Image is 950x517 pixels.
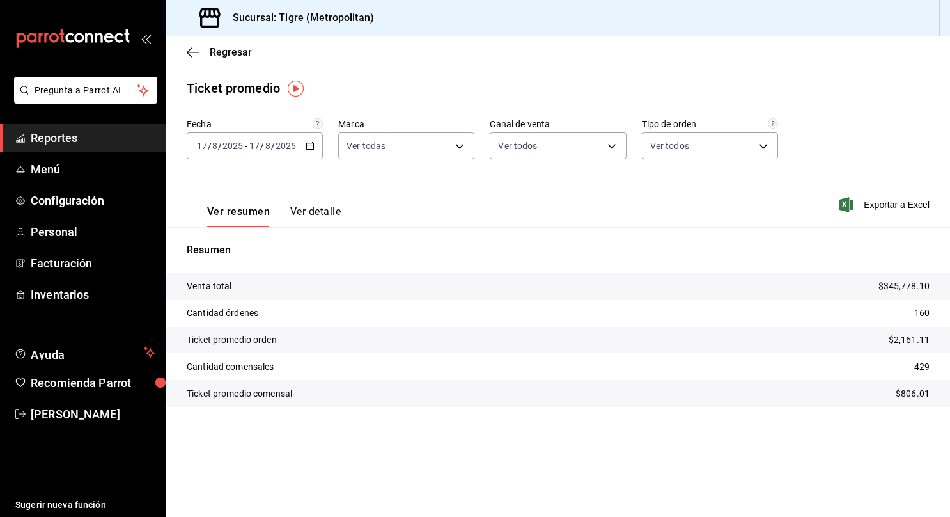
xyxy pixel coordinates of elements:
[9,93,157,106] a: Pregunta a Parrot AI
[642,120,778,129] label: Tipo de orden
[207,205,270,227] button: Ver resumen
[31,345,139,360] span: Ayuda
[290,205,341,227] button: Ver detalle
[31,374,155,392] span: Recomienda Parrot
[187,120,323,129] label: Fecha
[768,118,778,129] svg: Todas las órdenes contabilizan 1 comensal a excepción de órdenes de mesa con comensales obligator...
[208,141,212,151] span: /
[187,306,258,320] p: Cantidad órdenes
[31,406,155,423] span: [PERSON_NAME]
[490,120,626,129] label: Canal de venta
[275,141,297,151] input: ----
[347,139,385,152] span: Ver todas
[842,197,930,212] button: Exportar a Excel
[31,223,155,241] span: Personal
[650,139,689,152] span: Ver todos
[187,333,277,347] p: Ticket promedio orden
[222,141,244,151] input: ----
[914,360,930,374] p: 429
[187,387,292,401] p: Ticket promedio comensal
[187,243,930,258] p: Resumen
[245,141,247,151] span: -
[889,333,930,347] p: $2,161.11
[288,81,304,97] img: Tooltip marker
[338,120,474,129] label: Marca
[35,84,137,97] span: Pregunta a Parrot AI
[187,46,252,58] button: Regresar
[31,192,155,209] span: Configuración
[15,498,155,512] span: Sugerir nueva función
[914,306,930,320] p: 160
[196,141,208,151] input: --
[212,141,218,151] input: --
[210,46,252,58] span: Regresar
[313,118,323,129] svg: Información delimitada a máximo 62 días.
[187,79,280,98] div: Ticket promedio
[141,33,151,44] button: open_drawer_menu
[31,286,155,303] span: Inventarios
[218,141,222,151] span: /
[187,280,231,293] p: Venta total
[14,77,157,104] button: Pregunta a Parrot AI
[187,360,274,374] p: Cantidad comensales
[31,255,155,272] span: Facturación
[265,141,271,151] input: --
[260,141,264,151] span: /
[249,141,260,151] input: --
[207,205,341,227] div: navigation tabs
[31,129,155,147] span: Reportes
[271,141,275,151] span: /
[31,161,155,178] span: Menú
[896,387,930,401] p: $806.01
[498,139,537,152] span: Ver todos
[222,10,374,26] h3: Sucursal: Tigre (Metropolitan)
[878,280,930,293] p: $345,778.10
